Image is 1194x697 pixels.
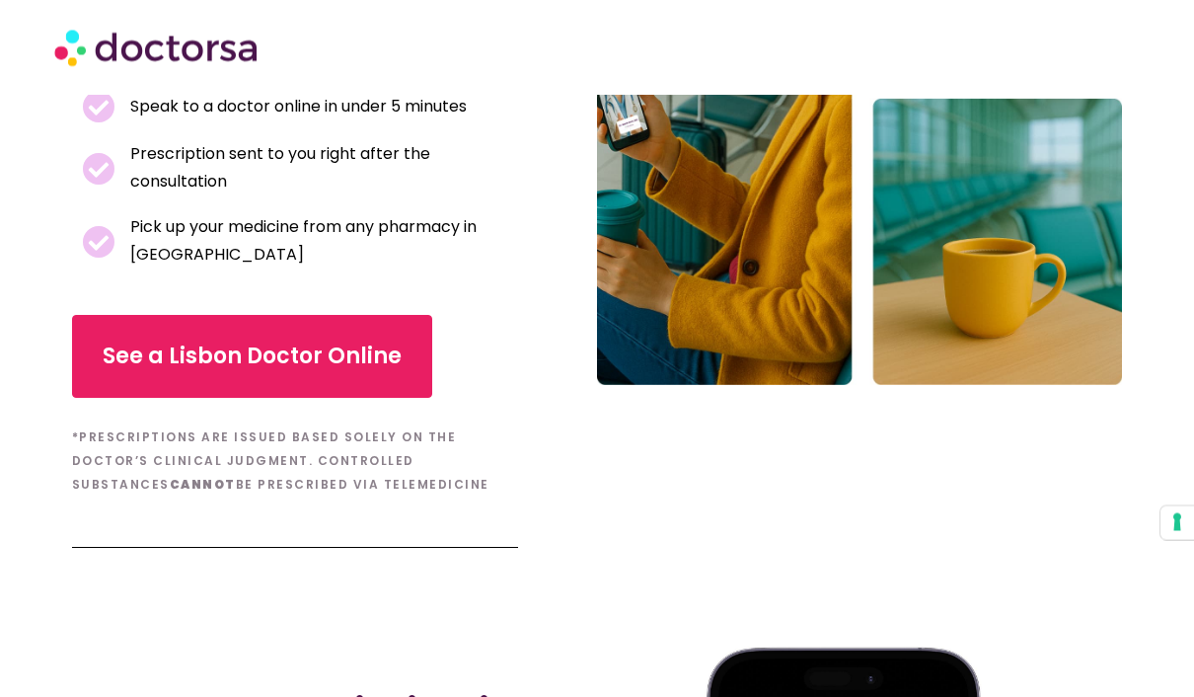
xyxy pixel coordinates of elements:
[1160,506,1194,540] button: Your consent preferences for tracking technologies
[125,94,467,121] span: Speak to a doctor online in under 5 minutes
[125,141,508,196] span: Prescription sent to you right after the consultation
[103,342,402,373] span: See a Lisbon Doctor Online
[170,477,236,494] b: cannot
[72,426,519,498] h6: *Prescriptions are issued based solely on the doctor’s clinical judgment. Controlled substances b...
[125,214,508,270] span: Pick up your medicine from any pharmacy in [GEOGRAPHIC_DATA]
[72,316,432,399] a: See a Lisbon Doctor Online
